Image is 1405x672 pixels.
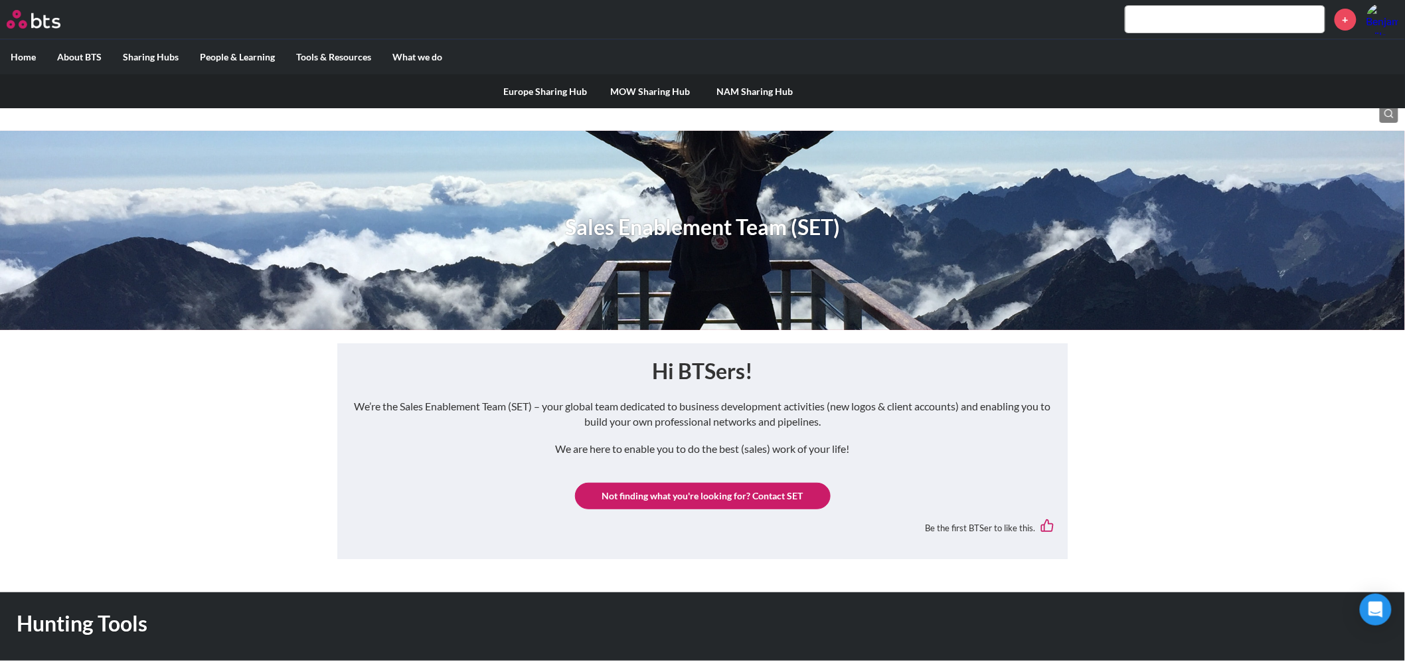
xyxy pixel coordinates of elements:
label: Tools & Resources [286,40,382,74]
label: About BTS [46,40,112,74]
div: Be the first BTSer to like this. [351,509,1054,546]
a: Profile [1366,3,1398,35]
label: People & Learning [189,40,286,74]
h1: Hunting Tools [17,609,977,639]
h1: Hi BTSers! [351,357,1054,386]
div: Open Intercom Messenger [1360,594,1392,626]
img: BTS Logo [7,10,60,29]
label: What we do [382,40,453,74]
label: Sharing Hubs [112,40,189,74]
em: We are here to enable you to do the best (sales) work of your life! [556,442,850,455]
em: We’re the Sales Enablement Team (SET) – your global team dedicated to business development activi... [355,400,1051,427]
a: Go home [7,10,85,29]
h1: Sales Enablement Team (SET) [565,212,840,242]
img: Benjamin Wilcock [1366,3,1398,35]
a: Not finding what you're looking for? Contact SET [575,483,831,509]
a: + [1335,9,1357,31]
